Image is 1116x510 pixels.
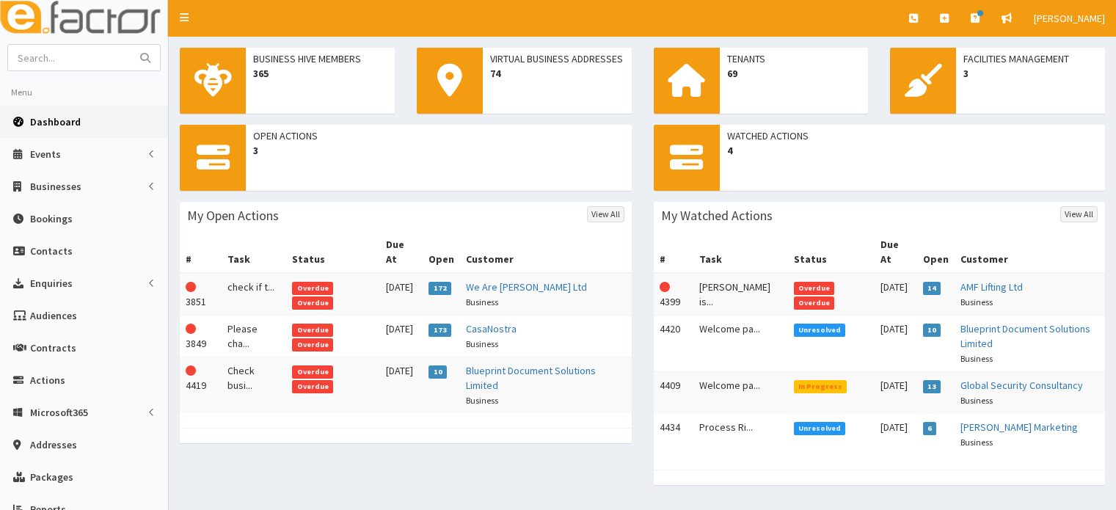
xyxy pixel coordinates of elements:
[727,128,1098,143] span: Watched Actions
[180,273,222,316] td: 3851
[960,420,1078,434] a: [PERSON_NAME] Marketing
[794,282,835,295] span: Overdue
[693,372,788,414] td: Welcome pa...
[960,395,993,406] small: Business
[960,280,1023,294] a: AMF Lifting Ltd
[180,357,222,414] td: 4419
[490,51,624,66] span: Virtual Business Addresses
[292,365,333,379] span: Overdue
[292,296,333,310] span: Overdue
[923,324,941,337] span: 10
[30,115,81,128] span: Dashboard
[253,143,624,158] span: 3
[30,309,77,322] span: Audiences
[8,45,131,70] input: Search...
[253,66,387,81] span: 365
[30,438,77,451] span: Addresses
[960,353,993,364] small: Business
[654,316,693,372] td: 4420
[875,231,916,273] th: Due At
[460,231,631,273] th: Customer
[794,380,847,393] span: In Progress
[490,66,624,81] span: 74
[1060,206,1098,222] a: View All
[875,273,916,316] td: [DATE]
[380,357,423,414] td: [DATE]
[222,231,286,273] th: Task
[794,324,846,337] span: Unresolved
[788,231,875,273] th: Status
[960,296,993,307] small: Business
[727,51,861,66] span: Tenants
[253,51,387,66] span: Business Hive Members
[292,282,333,295] span: Overdue
[693,231,788,273] th: Task
[30,470,73,484] span: Packages
[693,414,788,456] td: Process Ri...
[923,282,941,295] span: 14
[960,437,993,448] small: Business
[661,209,773,222] h3: My Watched Actions
[180,231,222,273] th: #
[466,296,498,307] small: Business
[187,209,279,222] h3: My Open Actions
[186,282,196,292] i: This Action is overdue!
[30,244,73,258] span: Contacts
[955,231,1105,273] th: Customer
[654,231,693,273] th: #
[222,357,286,414] td: Check busi...
[186,365,196,376] i: This Action is overdue!
[875,414,916,456] td: [DATE]
[963,51,1098,66] span: Facilities Management
[654,372,693,414] td: 4409
[923,422,937,435] span: 6
[292,338,333,351] span: Overdue
[693,273,788,316] td: [PERSON_NAME] is...
[466,395,498,406] small: Business
[380,273,423,316] td: [DATE]
[654,414,693,456] td: 4434
[30,180,81,193] span: Businesses
[186,324,196,334] i: This Action is overdue!
[180,316,222,357] td: 3849
[428,365,447,379] span: 10
[1034,12,1105,25] span: [PERSON_NAME]
[963,66,1098,81] span: 3
[875,316,916,372] td: [DATE]
[727,143,1098,158] span: 4
[466,338,498,349] small: Business
[423,231,460,273] th: Open
[960,379,1083,392] a: Global Security Consultancy
[253,128,624,143] span: Open Actions
[587,206,624,222] a: View All
[660,282,670,292] i: This Action is overdue!
[794,296,835,310] span: Overdue
[292,324,333,337] span: Overdue
[654,273,693,316] td: 4399
[30,341,76,354] span: Contracts
[794,422,846,435] span: Unresolved
[222,273,286,316] td: check if t...
[380,316,423,357] td: [DATE]
[466,322,517,335] a: CasaNostra
[222,316,286,357] td: Please cha...
[428,282,451,295] span: 172
[875,372,916,414] td: [DATE]
[466,364,596,392] a: Blueprint Document Solutions Limited
[917,231,955,273] th: Open
[30,212,73,225] span: Bookings
[286,231,379,273] th: Status
[727,66,861,81] span: 69
[30,406,88,419] span: Microsoft365
[428,324,451,337] span: 173
[30,374,65,387] span: Actions
[923,380,941,393] span: 13
[30,277,73,290] span: Enquiries
[30,147,61,161] span: Events
[693,316,788,372] td: Welcome pa...
[466,280,587,294] a: We Are [PERSON_NAME] Ltd
[380,231,423,273] th: Due At
[960,322,1090,350] a: Blueprint Document Solutions Limited
[292,380,333,393] span: Overdue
